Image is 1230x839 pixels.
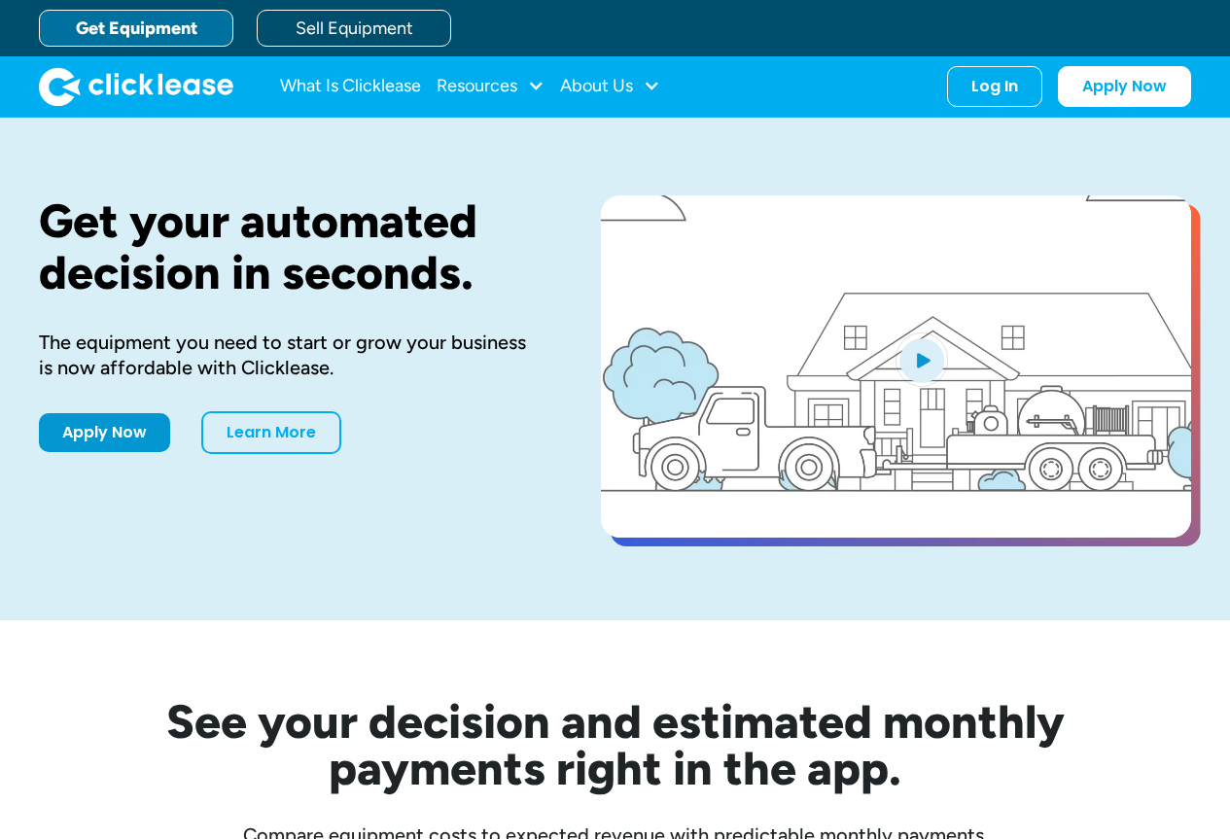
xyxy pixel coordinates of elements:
a: What Is Clicklease [280,67,421,106]
a: Apply Now [39,413,170,452]
a: Apply Now [1058,66,1191,107]
img: Blue play button logo on a light blue circular background [896,332,948,387]
h1: Get your automated decision in seconds. [39,195,539,298]
div: About Us [560,67,660,106]
a: open lightbox [601,195,1191,538]
h2: See your decision and estimated monthly payments right in the app. [71,698,1160,791]
div: The equipment you need to start or grow your business is now affordable with Clicklease. [39,330,539,380]
div: Log In [971,77,1018,96]
div: Resources [437,67,545,106]
a: home [39,67,233,106]
a: Learn More [201,411,341,454]
a: Get Equipment [39,10,233,47]
img: Clicklease logo [39,67,233,106]
a: Sell Equipment [257,10,451,47]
